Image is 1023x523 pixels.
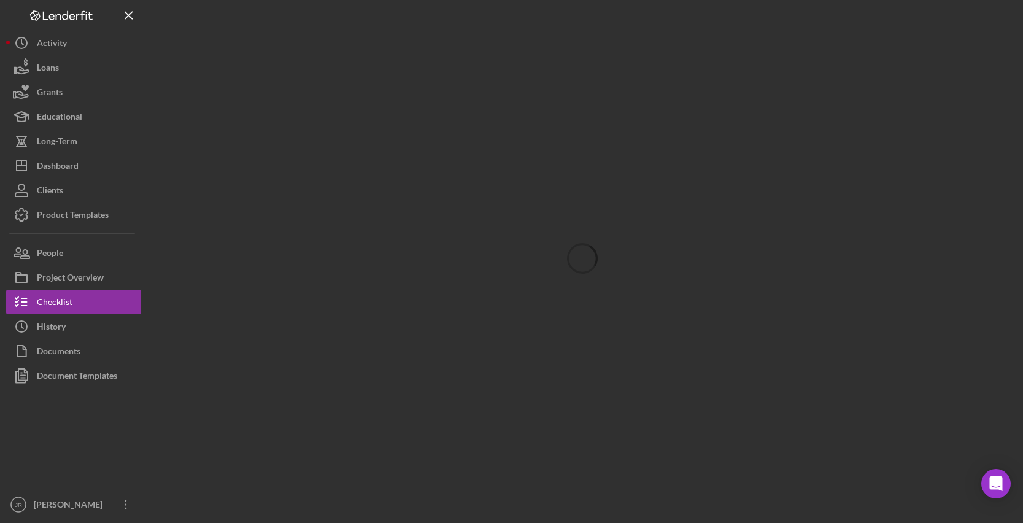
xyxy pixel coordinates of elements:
[6,492,141,517] button: JR[PERSON_NAME]
[6,339,141,363] button: Documents
[6,129,141,153] button: Long-Term
[6,314,141,339] button: History
[37,203,109,230] div: Product Templates
[6,178,141,203] button: Clients
[6,290,141,314] button: Checklist
[37,55,59,83] div: Loans
[37,153,79,181] div: Dashboard
[37,363,117,391] div: Document Templates
[37,104,82,132] div: Educational
[6,31,141,55] button: Activity
[37,178,63,206] div: Clients
[37,31,67,58] div: Activity
[6,363,141,388] button: Document Templates
[6,241,141,265] button: People
[15,502,22,508] text: JR
[37,80,63,107] div: Grants
[6,104,141,129] button: Educational
[6,55,141,80] button: Loans
[6,153,141,178] button: Dashboard
[37,339,80,366] div: Documents
[37,290,72,317] div: Checklist
[6,203,141,227] button: Product Templates
[37,241,63,268] div: People
[981,469,1011,498] div: Open Intercom Messenger
[31,492,110,520] div: [PERSON_NAME]
[6,265,141,290] button: Project Overview
[37,129,77,157] div: Long-Term
[37,265,104,293] div: Project Overview
[6,80,141,104] button: Grants
[37,314,66,342] div: History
